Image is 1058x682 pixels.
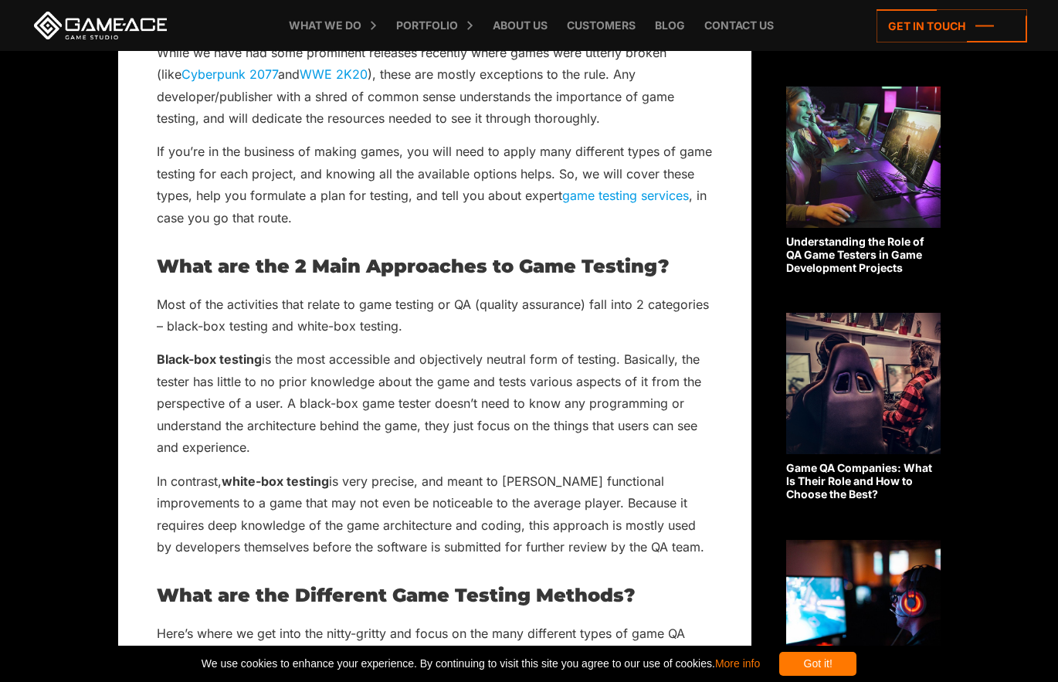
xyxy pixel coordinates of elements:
a: game testing services [562,188,689,203]
a: WWE 2K20 [300,66,368,82]
span: We use cookies to enhance your experience. By continuing to visit this site you agree to our use ... [202,652,760,676]
p: is the most accessible and objectively neutral form of testing. Basically, the tester has little ... [157,348,713,458]
p: Here’s where we get into the nitty-gritty and focus on the many different types of game QA testin... [157,623,713,667]
p: In contrast, is very precise, and meant to [PERSON_NAME] functional improvements to a game that m... [157,470,713,558]
p: Most of the activities that relate to game testing or QA (quality assurance) fall into 2 categori... [157,293,713,338]
img: Related [786,313,941,454]
div: Got it! [779,652,856,676]
a: More info [715,657,760,670]
h2: What are the Different Game Testing Methods? [157,585,713,606]
a: Understanding the Role of QA Game Testers in Game Development Projects [786,87,941,274]
img: Related [786,540,941,681]
strong: Black-box testing [157,351,262,367]
h2: What are the 2 Main Approaches to Game Testing? [157,256,713,277]
a: Game QA Companies: What Is Their Role and How to Choose the Best? [786,313,941,500]
img: Related [786,87,941,228]
a: Get in touch [877,9,1027,42]
p: If you’re in the business of making games, you will need to apply many different types of game te... [157,141,713,229]
strong: white-box testing [222,473,329,489]
a: Cyberpunk 2077 [181,66,278,82]
p: It’s scary to imagine what modern gaming would look like if games were not properly tested. While... [157,19,713,129]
